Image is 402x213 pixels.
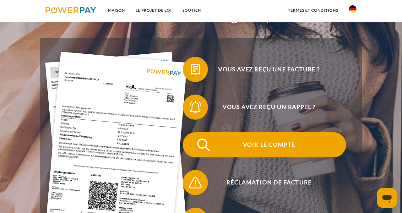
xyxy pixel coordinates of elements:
[226,179,312,186] font: Réclamation de facture
[243,141,295,148] font: Voir le compte
[46,7,96,13] img: logo-powerpay.svg
[288,8,338,13] font: termes et conditions
[103,5,130,16] a: Maison
[136,8,172,13] font: LE PROJET DE LOI
[196,137,211,153] img: qb_search.svg
[183,95,346,120] button: Vous avez reçu un rappel ?
[183,57,346,82] button: Vous avez reçu une facture ?
[283,5,344,16] a: termes et conditions
[349,5,356,13] img: de
[183,170,346,195] button: Réclamation de facture
[177,5,206,16] a: SOUTIEN
[218,66,320,73] font: Vous avez reçu une facture ?
[377,188,397,208] iframe: Schaltfläche zum Öffnen des Messaging-Fensters; Konversation läuft
[187,62,203,77] img: qb_bill.svg
[223,103,316,110] font: Vous avez reçu un rappel ?
[187,99,203,115] img: qb_bell.svg
[187,175,203,190] img: qb_warning.svg
[182,8,201,13] font: SOUTIEN
[183,132,346,157] button: Voir le compte
[130,5,177,16] a: LE PROJET DE LOI
[108,8,125,13] font: Maison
